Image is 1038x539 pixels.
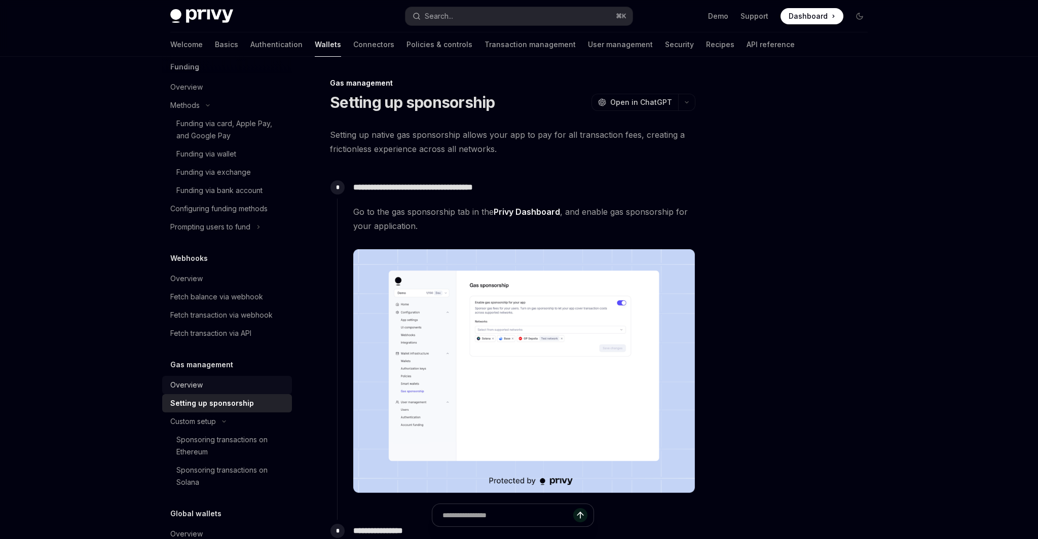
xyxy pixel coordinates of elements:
[665,32,694,57] a: Security
[162,200,292,218] a: Configuring funding methods
[353,249,695,493] img: images/gas-sponsorship.png
[170,291,263,303] div: Fetch balance via webhook
[162,306,292,324] a: Fetch transaction via webhook
[591,94,678,111] button: Open in ChatGPT
[170,9,233,23] img: dark logo
[170,309,273,321] div: Fetch transaction via webhook
[162,145,292,163] a: Funding via wallet
[170,32,203,57] a: Welcome
[170,99,200,111] div: Methods
[425,10,453,22] div: Search...
[250,32,303,57] a: Authentication
[588,32,653,57] a: User management
[706,32,734,57] a: Recipes
[170,273,203,285] div: Overview
[740,11,768,21] a: Support
[162,324,292,342] a: Fetch transaction via API
[747,32,795,57] a: API reference
[170,81,203,93] div: Overview
[789,11,828,21] span: Dashboard
[162,431,292,461] a: Sponsoring transactions on Ethereum
[170,508,221,520] h5: Global wallets
[851,8,868,24] button: Toggle dark mode
[170,203,268,215] div: Configuring funding methods
[170,379,203,391] div: Overview
[176,118,286,142] div: Funding via card, Apple Pay, and Google Pay
[781,8,843,24] a: Dashboard
[330,128,695,156] span: Setting up native gas sponsorship allows your app to pay for all transaction fees, creating a fri...
[176,464,286,488] div: Sponsoring transactions on Solana
[494,207,560,217] a: Privy Dashboard
[573,508,587,522] button: Send message
[315,32,341,57] a: Wallets
[170,397,254,409] div: Setting up sponsorship
[170,327,251,339] div: Fetch transaction via API
[162,269,292,288] a: Overview
[616,12,626,20] span: ⌘ K
[162,181,292,200] a: Funding via bank account
[170,252,208,264] h5: Webhooks
[330,93,495,111] h1: Setting up sponsorship
[162,394,292,412] a: Setting up sponsorship
[176,148,236,160] div: Funding via wallet
[162,78,292,96] a: Overview
[162,163,292,181] a: Funding via exchange
[176,166,251,178] div: Funding via exchange
[170,221,250,233] div: Prompting users to fund
[170,415,216,428] div: Custom setup
[162,461,292,491] a: Sponsoring transactions on Solana
[170,359,233,371] h5: Gas management
[215,32,238,57] a: Basics
[330,78,695,88] div: Gas management
[162,114,292,145] a: Funding via card, Apple Pay, and Google Pay
[176,184,263,197] div: Funding via bank account
[405,7,633,25] button: Search...⌘K
[485,32,576,57] a: Transaction management
[708,11,728,21] a: Demo
[176,434,286,458] div: Sponsoring transactions on Ethereum
[162,288,292,306] a: Fetch balance via webhook
[353,205,695,233] span: Go to the gas sponsorship tab in the , and enable gas sponsorship for your application.
[162,376,292,394] a: Overview
[406,32,472,57] a: Policies & controls
[610,97,672,107] span: Open in ChatGPT
[353,32,394,57] a: Connectors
